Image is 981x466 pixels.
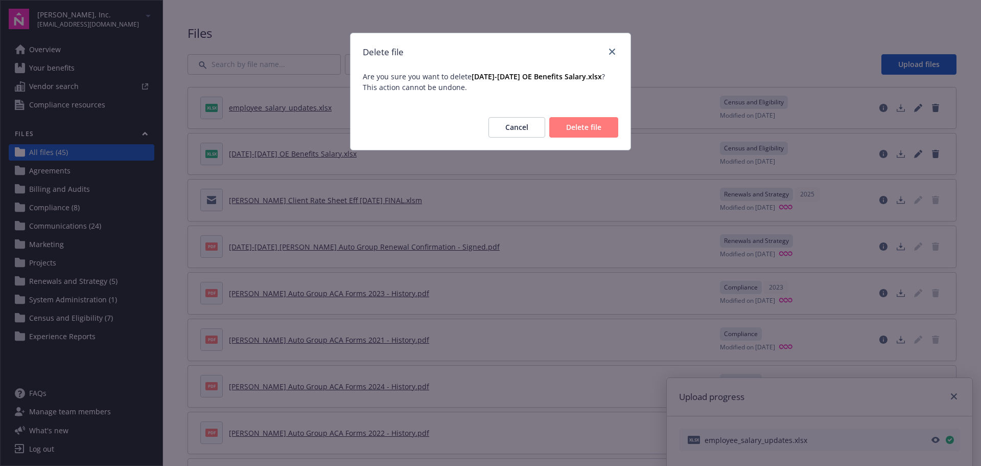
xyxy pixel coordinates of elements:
[488,117,545,138] button: Cancel
[566,122,601,132] span: Delete file
[549,117,618,138] button: Delete file
[606,46,618,58] a: close
[505,122,528,132] span: Cancel
[363,72,605,92] span: Are you sure you want to delete ? This action cannot be undone.
[472,72,602,81] strong: [DATE]-[DATE] OE Benefits Salary.xlsx
[363,46,404,59] h1: Delete file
